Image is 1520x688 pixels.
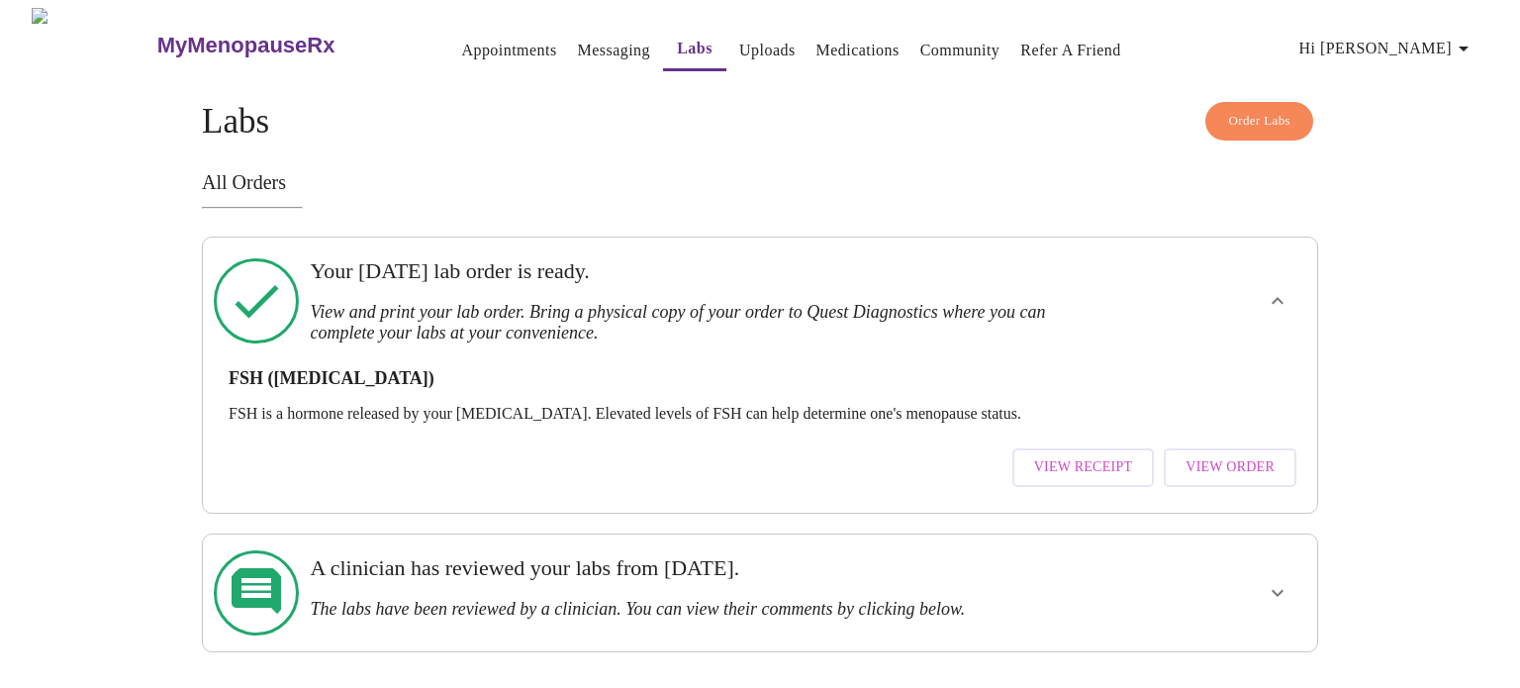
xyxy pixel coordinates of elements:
[816,37,900,64] a: Medications
[229,405,1291,423] p: FSH is a hormone released by your [MEDICAL_DATA]. Elevated levels of FSH can help determine one's...
[453,31,564,70] button: Appointments
[229,368,1291,389] h3: FSH ([MEDICAL_DATA])
[1254,569,1301,617] button: show more
[202,102,1318,142] h4: Labs
[310,258,1102,284] h3: Your [DATE] lab order is ready.
[731,31,804,70] button: Uploads
[157,33,335,58] h3: MyMenopauseRx
[1164,448,1296,487] button: View Order
[1186,455,1275,480] span: View Order
[1299,35,1475,62] span: Hi [PERSON_NAME]
[1254,277,1301,325] button: show more
[32,8,154,82] img: MyMenopauseRx Logo
[1020,37,1121,64] a: Refer a Friend
[1034,455,1133,480] span: View Receipt
[1007,439,1160,497] a: View Receipt
[310,302,1102,344] h3: View and print your lab order. Bring a physical copy of your order to Quest Diagnostics where you...
[808,31,907,70] button: Medications
[1291,29,1483,68] button: Hi [PERSON_NAME]
[570,31,658,70] button: Messaging
[739,37,796,64] a: Uploads
[663,29,726,71] button: Labs
[1228,110,1290,133] span: Order Labs
[920,37,1000,64] a: Community
[578,37,650,64] a: Messaging
[310,599,1102,620] h3: The labs have been reviewed by a clinician. You can view their comments by clicking below.
[1012,448,1155,487] button: View Receipt
[912,31,1008,70] button: Community
[1012,31,1129,70] button: Refer a Friend
[461,37,556,64] a: Appointments
[202,171,1318,194] h3: All Orders
[154,11,414,80] a: MyMenopauseRx
[1205,102,1313,141] button: Order Labs
[310,555,1102,581] h3: A clinician has reviewed your labs from [DATE].
[1159,439,1301,497] a: View Order
[677,35,712,62] a: Labs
